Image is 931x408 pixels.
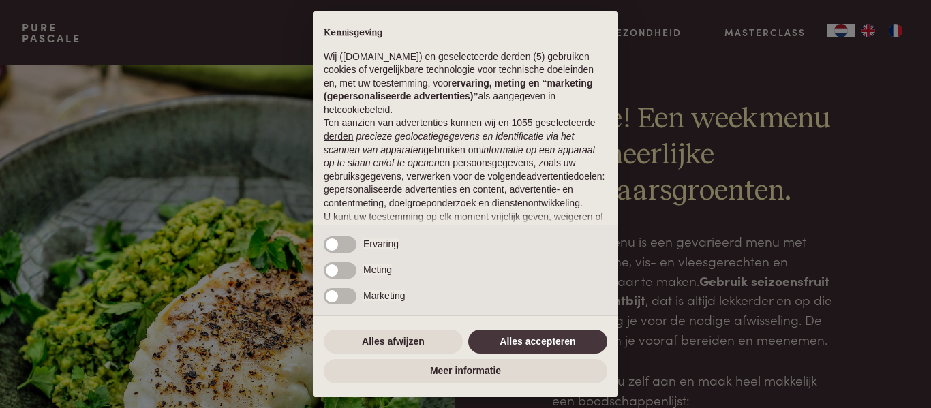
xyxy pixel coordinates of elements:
button: advertentiedoelen [526,170,602,184]
button: Alles accepteren [468,330,607,354]
span: Meting [363,264,392,275]
strong: ervaring, meting en “marketing (gepersonaliseerde advertenties)” [324,78,592,102]
h2: Kennisgeving [324,27,607,40]
em: precieze geolocatiegegevens en identificatie via het scannen van apparaten [324,131,574,155]
p: Wij ([DOMAIN_NAME]) en geselecteerde derden (5) gebruiken cookies of vergelijkbare technologie vo... [324,50,607,117]
button: derden [324,130,354,144]
button: Meer informatie [324,359,607,383]
span: Marketing [363,290,405,301]
p: Ten aanzien van advertenties kunnen wij en 1055 geselecteerde gebruiken om en persoonsgegevens, z... [324,116,607,210]
a: cookiebeleid [337,104,390,115]
em: informatie op een apparaat op te slaan en/of te openen [324,144,596,169]
p: U kunt uw toestemming op elk moment vrijelijk geven, weigeren of intrekken door het voorkeurenpan... [324,210,607,277]
button: Alles afwijzen [324,330,463,354]
span: Ervaring [363,238,399,249]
